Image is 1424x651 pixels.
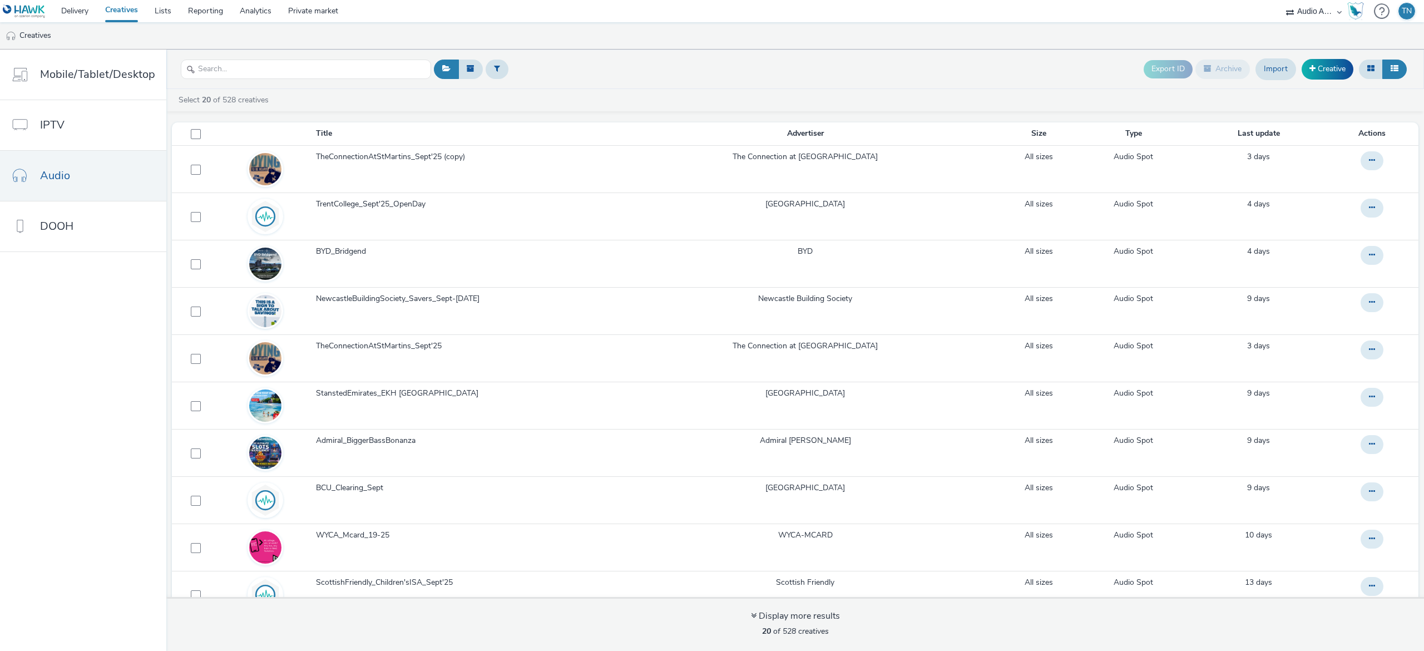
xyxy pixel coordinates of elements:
a: All sizes [1025,435,1053,446]
span: WYCA_Mcard_19-25 [316,530,394,541]
a: 18 September 2025, 13:01 [1247,151,1270,162]
a: 11 September 2025, 15:30 [1245,530,1272,541]
img: audio [6,31,17,42]
a: Import [1255,58,1296,80]
a: WYCA-MCARD [778,530,833,541]
a: [GEOGRAPHIC_DATA] [765,199,845,210]
a: 12 September 2025, 14:18 [1247,293,1270,304]
a: Admiral_BiggerBassBonanza [316,435,611,452]
a: 17 September 2025, 15:36 [1247,199,1270,210]
a: Audio Spot [1114,199,1153,210]
a: Audio Spot [1114,246,1153,257]
span: 3 days [1247,151,1270,162]
a: Audio Spot [1114,435,1153,446]
th: Type [1079,122,1188,145]
a: All sizes [1025,246,1053,257]
a: All sizes [1025,199,1053,210]
a: 18 September 2025, 12:59 [1247,341,1270,352]
span: DOOH [40,218,73,234]
img: Hawk Academy [1347,2,1364,20]
a: The Connection at [GEOGRAPHIC_DATA] [733,151,878,162]
img: 1a5b46fb-d7cd-42c3-a3d0-4fdd14b0cbaa.jpg [249,153,281,185]
a: All sizes [1025,530,1053,541]
img: audio.svg [249,579,281,611]
a: Audio Spot [1114,293,1153,304]
span: Admiral_BiggerBassBonanza [316,435,420,446]
img: a7c7c955-041f-41d4-8e5b-8a78d835e7c0.jpg [249,295,281,327]
a: 12 September 2025, 13:34 [1247,435,1270,446]
a: Scottish Friendly [776,577,834,588]
span: TheConnectionAtStMartins_Sept'25 (copy) [316,151,469,162]
span: StanstedEmirates_EKH [GEOGRAPHIC_DATA] [316,388,483,399]
span: Audio [40,167,70,184]
input: Search... [181,60,431,79]
span: IPTV [40,117,65,133]
a: WYCA_Mcard_19-25 [316,530,611,546]
button: Grid [1359,60,1383,78]
img: 437aace6-ab45-43f5-b354-dc90f85e5140.jpg [249,437,281,469]
a: The Connection at [GEOGRAPHIC_DATA] [733,341,878,352]
span: NewcastleBuildingSociety_Savers_Sept-[DATE] [316,293,484,304]
div: TN [1402,3,1412,19]
a: NewcastleBuildingSociety_Savers_Sept-[DATE] [316,293,611,310]
span: 9 days [1247,482,1270,493]
img: 61fb7056-b7af-4db3-a44e-1dba627c6a63.jpg [249,389,281,422]
strong: 20 [762,626,771,637]
a: Audio Spot [1114,530,1153,541]
a: Newcastle Building Society [758,293,852,304]
img: d725b104-b16a-4486-ade1-5a9fc2807e43.png [249,248,281,280]
span: TrentCollege_Sept'25_OpenDay [316,199,430,210]
a: Hawk Academy [1347,2,1368,20]
span: 10 days [1245,530,1272,540]
div: Display more results [751,610,840,623]
a: TheConnectionAtStMartins_Sept'25 [316,341,611,357]
a: 12 September 2025, 13:55 [1247,388,1270,399]
a: 17 September 2025, 15:08 [1247,246,1270,257]
a: Audio Spot [1114,577,1153,588]
span: 9 days [1247,435,1270,446]
span: 9 days [1247,388,1270,398]
a: TheConnectionAtStMartins_Sept'25 (copy) [316,151,611,168]
a: Select of 528 creatives [177,95,273,105]
span: Mobile/Tablet/Desktop [40,66,155,82]
strong: 20 [202,95,211,105]
span: of 528 creatives [762,626,829,637]
a: Audio Spot [1114,482,1153,494]
a: All sizes [1025,388,1053,399]
img: audio.svg [249,200,281,233]
button: Table [1382,60,1407,78]
span: 13 days [1245,577,1272,588]
span: TheConnectionAtStMartins_Sept'25 [316,341,446,352]
a: All sizes [1025,151,1053,162]
a: Creative [1302,59,1353,79]
a: 12 September 2025, 13:04 [1247,482,1270,494]
button: Export ID [1144,60,1193,78]
button: Archive [1195,60,1250,78]
a: BYD_Bridgend [316,246,611,263]
a: All sizes [1025,577,1053,588]
a: ScottishFriendly_Children'sISA_Sept'25 [316,577,611,594]
span: 9 days [1247,293,1270,304]
th: Title [315,122,612,145]
th: Last update [1188,122,1329,145]
span: 4 days [1247,199,1270,209]
img: audio.svg [249,484,281,516]
a: All sizes [1025,482,1053,494]
a: Audio Spot [1114,151,1153,162]
img: undefined Logo [3,4,46,18]
div: 8 September 2025, 16:55 [1245,577,1272,588]
th: Size [998,122,1079,145]
a: Audio Spot [1114,388,1153,399]
img: 1a5b46fb-d7cd-42c3-a3d0-4fdd14b0cbaa.jpg [249,342,281,374]
a: BYD [798,246,813,257]
span: 4 days [1247,246,1270,257]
